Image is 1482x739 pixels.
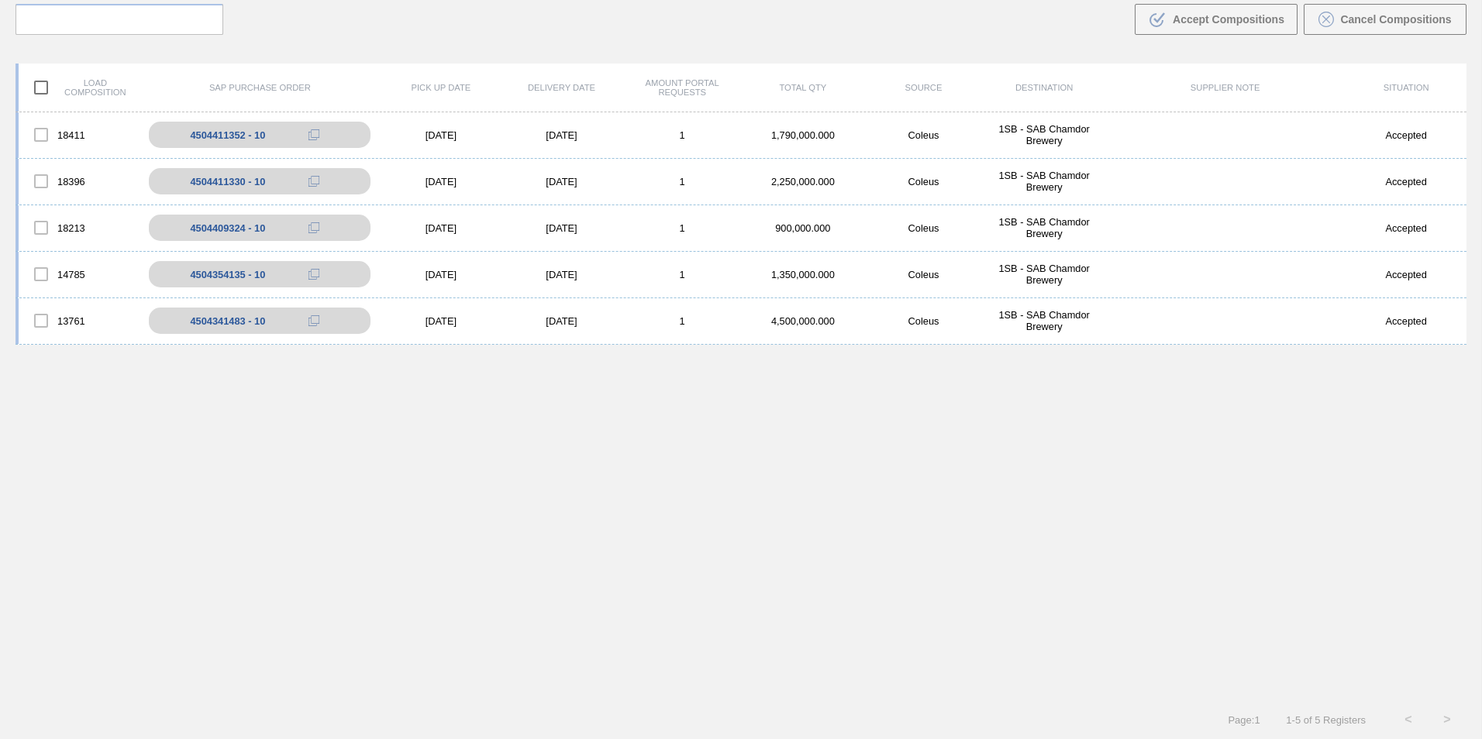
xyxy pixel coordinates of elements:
div: [DATE] [381,129,501,141]
div: 1 [622,269,743,280]
div: [DATE] [381,222,501,234]
div: 18411 [19,119,140,151]
span: Cancel Compositions [1340,13,1451,26]
div: 1SB - SAB Chamdor Brewery [984,309,1105,332]
button: < [1389,700,1428,739]
div: [DATE] [501,315,622,327]
div: 18213 [19,211,140,244]
span: 1 - 5 of 5 Registers [1284,714,1366,726]
div: [DATE] [501,176,622,187]
div: [DATE] [501,269,622,280]
div: Delivery Date [501,83,622,92]
div: Copy [298,218,329,237]
span: Page : 1 [1228,714,1260,726]
div: 1SB - SAB Chamdor Brewery [984,263,1105,286]
div: Coleus [863,222,984,234]
div: Source [863,83,984,92]
div: 4504341483 - 10 [190,315,265,327]
div: [DATE] [501,222,622,234]
div: 900,000.000 [743,222,863,234]
div: [DATE] [381,269,501,280]
div: 1,790,000.000 [743,129,863,141]
div: Coleus [863,129,984,141]
div: [DATE] [501,129,622,141]
div: 1 [622,222,743,234]
div: 4504411352 - 10 [190,129,265,141]
div: 13761 [19,304,140,337]
div: Copy [298,265,329,284]
div: Load composition [19,71,140,104]
div: 14785 [19,258,140,290]
div: Coleus [863,269,984,280]
div: Situation [1346,83,1466,92]
button: Accept Compositions [1135,4,1298,35]
div: Coleus [863,315,984,327]
button: Cancel Compositions [1304,4,1466,35]
div: Copy [298,172,329,191]
div: 4504354135 - 10 [190,269,265,280]
div: 1SB - SAB Chamdor Brewery [984,216,1105,239]
span: Accept Compositions [1173,13,1284,26]
button: > [1428,700,1466,739]
div: Accepted [1346,129,1466,141]
div: 18396 [19,165,140,198]
div: Copy [298,125,329,144]
div: 1 [622,129,743,141]
div: [DATE] [381,176,501,187]
div: Accepted [1346,176,1466,187]
div: 1 [622,315,743,327]
div: 1SB - SAB Chamdor Brewery [984,170,1105,193]
div: 1,350,000.000 [743,269,863,280]
div: Pick up Date [381,83,501,92]
div: Accepted [1346,222,1466,234]
div: SAP Purchase Order [140,83,381,92]
div: 2,250,000.000 [743,176,863,187]
div: 1 [622,176,743,187]
div: Amount Portal Requests [622,78,743,97]
div: Copy [298,311,329,330]
div: Destination [984,83,1105,92]
div: [DATE] [381,315,501,327]
div: Accepted [1346,315,1466,327]
div: Accepted [1346,269,1466,280]
div: 4,500,000.000 [743,315,863,327]
div: Supplier Note [1105,83,1346,92]
div: 4504409324 - 10 [190,222,265,234]
div: Coleus [863,176,984,187]
div: 4504411330 - 10 [190,176,265,187]
div: Total Qty [743,83,863,92]
div: 1SB - SAB Chamdor Brewery [984,123,1105,146]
